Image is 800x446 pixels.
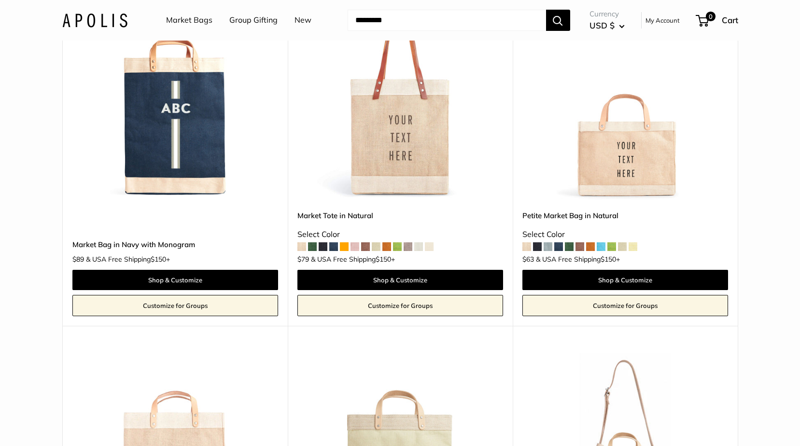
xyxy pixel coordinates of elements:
span: Cart [722,15,738,25]
a: Shop & Customize [297,270,503,290]
input: Search... [348,10,546,31]
a: Market Bag in Navy with Monogram [72,239,278,250]
span: $63 [522,255,534,264]
a: Group Gifting [229,13,278,28]
span: $150 [151,255,166,264]
a: Customize for Groups [522,295,728,316]
span: & USA Free Shipping + [86,256,170,263]
a: Petite Market Bag in Natural [522,210,728,221]
div: Select Color [522,227,728,242]
a: Customize for Groups [297,295,503,316]
button: Search [546,10,570,31]
span: USD $ [589,20,615,30]
a: Shop & Customize [522,270,728,290]
span: $79 [297,255,309,264]
a: Shop & Customize [72,270,278,290]
span: & USA Free Shipping + [536,256,620,263]
a: Market Tote in Natural [297,210,503,221]
button: USD $ [589,18,625,33]
span: & USA Free Shipping + [311,256,395,263]
span: 0 [705,12,715,21]
a: My Account [646,14,680,26]
span: $150 [376,255,391,264]
span: Currency [589,7,625,21]
img: Apolis [62,13,127,27]
a: Customize for Groups [72,295,278,316]
a: Market Bags [166,13,212,28]
div: Select Color [297,227,503,242]
span: $89 [72,255,84,264]
a: New [295,13,311,28]
span: $150 [601,255,616,264]
a: 0 Cart [697,13,738,28]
